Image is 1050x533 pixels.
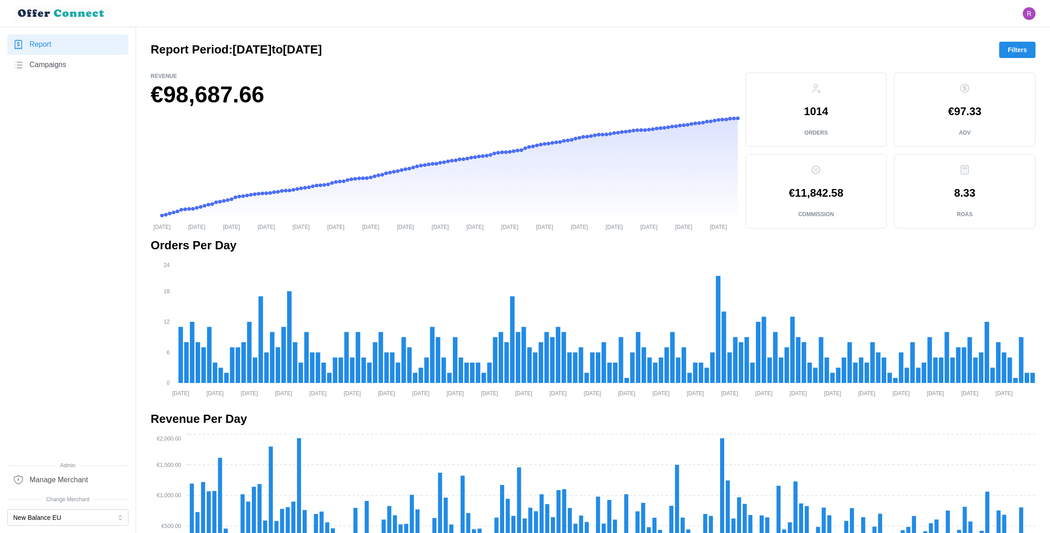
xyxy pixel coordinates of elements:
tspan: 18 [164,288,170,295]
tspan: €500.00 [162,523,182,529]
p: ROAS [957,211,973,218]
tspan: [DATE] [481,390,498,396]
tspan: 24 [164,262,170,268]
h2: Report Period: [DATE] to [DATE] [151,42,322,58]
p: Commission [798,211,834,218]
p: €97.33 [948,106,981,117]
tspan: [DATE] [515,390,532,396]
tspan: [DATE] [790,390,807,396]
tspan: €2,000.00 [157,436,182,442]
span: Admin [7,461,128,470]
span: Change Merchant [7,495,128,504]
tspan: [DATE] [446,390,464,396]
button: Open user button [1023,7,1035,20]
tspan: [DATE] [710,223,727,230]
tspan: [DATE] [241,390,258,396]
tspan: [DATE] [309,390,327,396]
span: Campaigns [29,59,66,71]
button: Filters [999,42,1035,58]
tspan: €1,500.00 [157,462,182,468]
p: Orders [805,129,828,137]
tspan: [DATE] [687,390,704,396]
h2: Orders Per Day [151,237,1035,253]
img: Ryan Gribben [1023,7,1035,20]
tspan: [DATE] [412,390,430,396]
tspan: €1,000.00 [157,492,182,499]
tspan: [DATE] [606,223,623,230]
tspan: 0 [167,380,170,386]
tspan: [DATE] [258,223,275,230]
tspan: [DATE] [640,223,657,230]
img: loyalBe Logo [15,5,109,21]
a: Report [7,34,128,55]
tspan: [DATE] [550,390,567,396]
button: New Balance EU [7,509,128,526]
p: Revenue [151,73,738,80]
tspan: [DATE] [927,390,944,396]
tspan: [DATE] [153,223,171,230]
p: €11,842.58 [789,188,843,199]
tspan: [DATE] [501,223,519,230]
tspan: [DATE] [223,223,240,230]
h2: Revenue Per Day [151,411,1035,427]
tspan: [DATE] [996,390,1013,396]
tspan: [DATE] [536,223,553,230]
tspan: [DATE] [466,223,484,230]
span: Report [29,39,51,50]
tspan: [DATE] [206,390,224,396]
tspan: [DATE] [397,223,414,230]
tspan: [DATE] [172,390,189,396]
span: Filters [1008,42,1027,58]
tspan: [DATE] [293,223,310,230]
tspan: [DATE] [584,390,601,396]
tspan: [DATE] [675,223,692,230]
h1: €98,687.66 [151,80,738,110]
p: 1014 [804,106,828,117]
tspan: [DATE] [378,390,395,396]
tspan: [DATE] [893,390,910,396]
tspan: [DATE] [343,390,361,396]
tspan: [DATE] [653,390,670,396]
p: 8.33 [954,188,976,199]
tspan: [DATE] [362,223,379,230]
a: Manage Merchant [7,470,128,490]
tspan: [DATE] [618,390,635,396]
p: AOV [959,129,971,137]
span: Manage Merchant [29,475,88,486]
tspan: [DATE] [721,390,738,396]
tspan: [DATE] [275,390,292,396]
a: Campaigns [7,55,128,75]
tspan: [DATE] [432,223,449,230]
tspan: 6 [167,349,170,356]
tspan: [DATE] [961,390,978,396]
tspan: [DATE] [858,390,875,396]
tspan: 12 [164,319,170,325]
tspan: [DATE] [824,390,841,396]
tspan: [DATE] [188,223,206,230]
tspan: [DATE] [571,223,588,230]
tspan: [DATE] [327,223,344,230]
tspan: [DATE] [756,390,773,396]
